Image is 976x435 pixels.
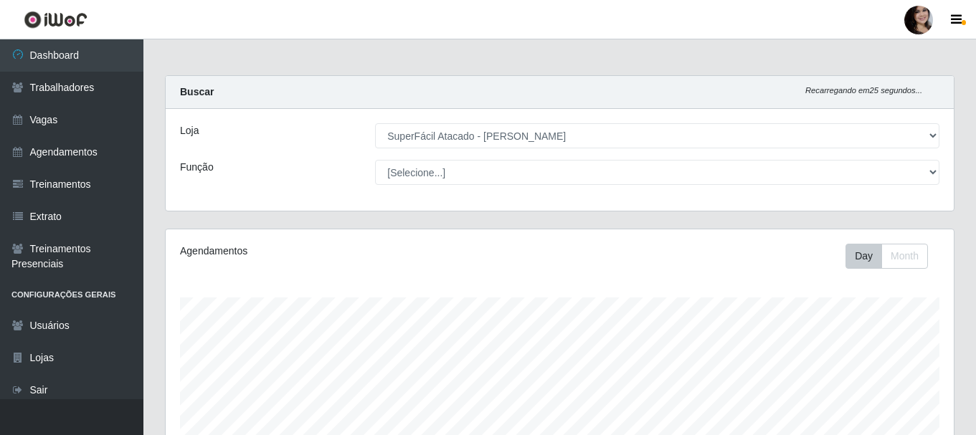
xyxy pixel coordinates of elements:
[180,86,214,97] strong: Buscar
[881,244,928,269] button: Month
[845,244,928,269] div: First group
[24,11,87,29] img: CoreUI Logo
[180,123,199,138] label: Loja
[845,244,882,269] button: Day
[845,244,939,269] div: Toolbar with button groups
[805,86,922,95] i: Recarregando em 25 segundos...
[180,244,484,259] div: Agendamentos
[180,160,214,175] label: Função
